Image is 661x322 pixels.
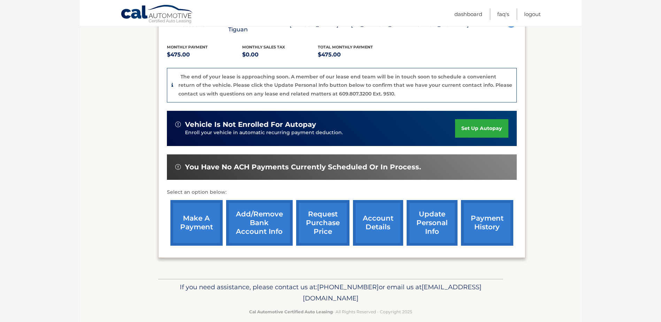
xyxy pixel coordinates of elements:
[185,163,421,171] span: You have no ACH payments currently scheduled or in process.
[318,45,373,49] span: Total Monthly Payment
[185,129,455,137] p: Enroll your vehicle in automatic recurring payment deduction.
[353,200,403,246] a: account details
[249,309,333,314] strong: Cal Automotive Certified Auto Leasing
[185,120,316,129] span: vehicle is not enrolled for autopay
[170,200,223,246] a: make a payment
[296,200,349,246] a: request purchase price
[167,188,517,197] p: Select an option below:
[167,45,208,49] span: Monthly Payment
[524,8,541,20] a: Logout
[242,45,285,49] span: Monthly sales Tax
[163,308,499,315] p: - All Rights Reserved - Copyright 2025
[121,5,194,25] a: Cal Automotive
[175,122,181,127] img: alert-white.svg
[242,50,318,60] p: $0.00
[175,164,181,170] img: alert-white.svg
[317,283,379,291] span: [PHONE_NUMBER]
[318,50,393,60] p: $475.00
[226,200,293,246] a: Add/Remove bank account info
[163,282,499,304] p: If you need assistance, please contact us at: or email us at
[461,200,513,246] a: payment history
[167,50,243,60] p: $475.00
[407,200,458,246] a: update personal info
[497,8,509,20] a: FAQ's
[178,74,512,97] p: The end of your lease is approaching soon. A member of our lease end team will be in touch soon t...
[455,119,508,138] a: set up autopay
[454,8,482,20] a: Dashboard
